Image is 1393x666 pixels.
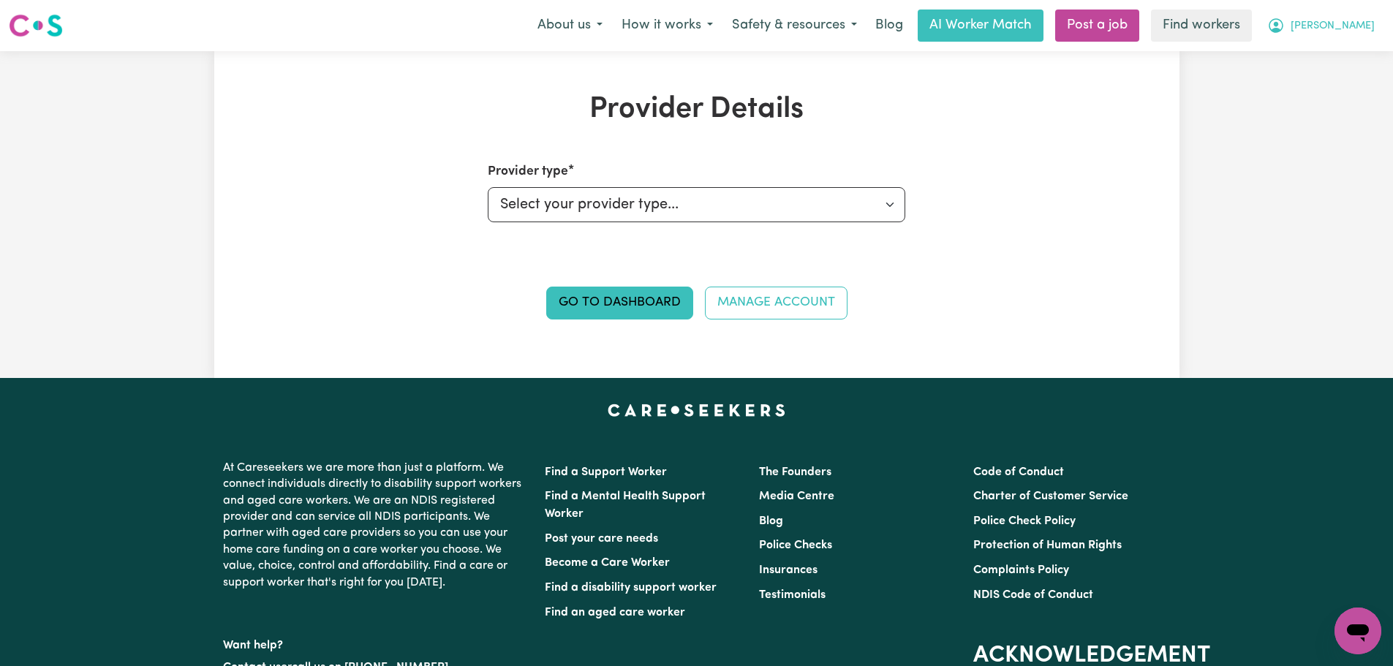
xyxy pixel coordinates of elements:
[759,515,783,527] a: Blog
[759,540,832,551] a: Police Checks
[759,564,818,576] a: Insurances
[612,10,722,41] button: How it works
[1335,608,1381,654] iframe: Button to launch messaging window
[528,10,612,41] button: About us
[973,564,1069,576] a: Complaints Policy
[1258,10,1384,41] button: My Account
[759,491,834,502] a: Media Centre
[973,515,1076,527] a: Police Check Policy
[546,287,693,319] a: Go to Dashboard
[545,491,706,520] a: Find a Mental Health Support Worker
[973,466,1064,478] a: Code of Conduct
[545,533,658,545] a: Post your care needs
[722,10,867,41] button: Safety & resources
[867,10,912,42] a: Blog
[384,92,1010,127] h1: Provider Details
[1151,10,1252,42] a: Find workers
[608,404,785,416] a: Careseekers home page
[973,491,1128,502] a: Charter of Customer Service
[9,12,63,39] img: Careseekers logo
[918,10,1043,42] a: AI Worker Match
[759,589,826,601] a: Testimonials
[1291,18,1375,34] span: [PERSON_NAME]
[1055,10,1139,42] a: Post a job
[9,9,63,42] a: Careseekers logo
[973,540,1122,551] a: Protection of Human Rights
[545,607,685,618] a: Find an aged care worker
[705,287,847,319] a: Manage Account
[545,582,717,594] a: Find a disability support worker
[223,632,527,654] p: Want help?
[488,162,568,181] label: Provider type
[223,454,527,597] p: At Careseekers we are more than just a platform. We connect individuals directly to disability su...
[759,466,831,478] a: The Founders
[545,557,670,569] a: Become a Care Worker
[545,466,667,478] a: Find a Support Worker
[973,589,1093,601] a: NDIS Code of Conduct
